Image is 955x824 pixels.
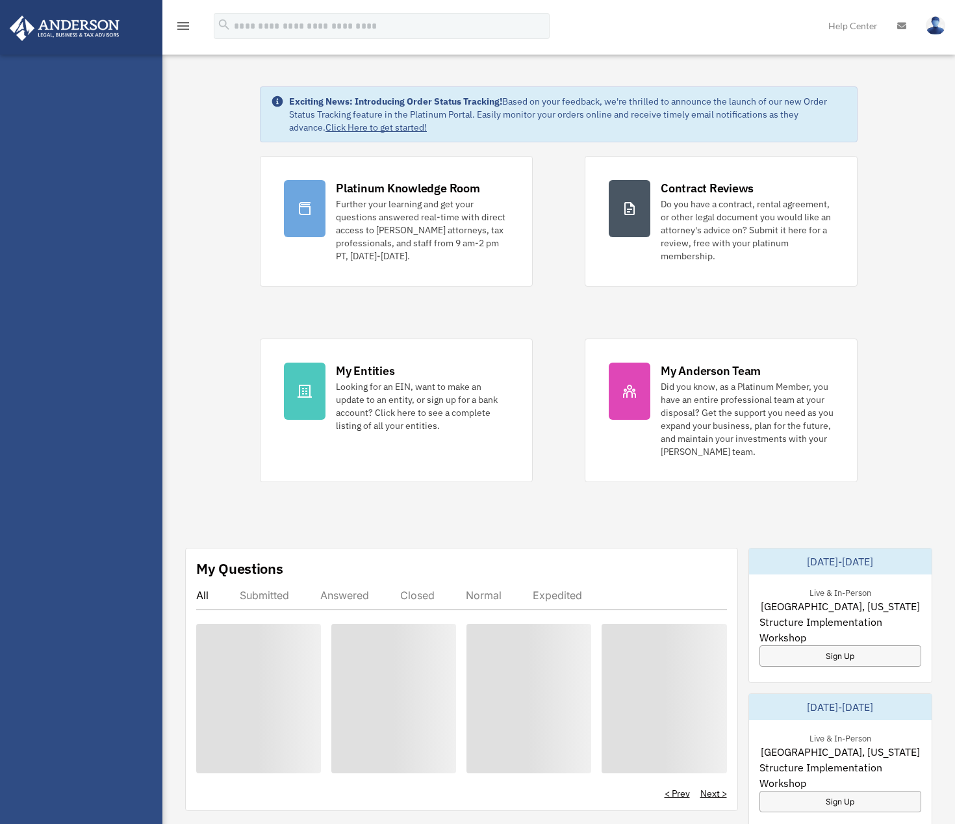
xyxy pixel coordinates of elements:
a: Next > [700,787,727,800]
div: Live & In-Person [799,585,882,599]
span: [GEOGRAPHIC_DATA], [US_STATE] [761,599,920,614]
a: Sign Up [759,791,922,812]
a: Click Here to get started! [325,122,427,133]
span: [GEOGRAPHIC_DATA], [US_STATE] [761,744,920,760]
a: menu [175,23,191,34]
div: Expedited [533,589,582,602]
i: menu [175,18,191,34]
div: Do you have a contract, rental agreement, or other legal document you would like an attorney's ad... [661,198,834,263]
div: My Anderson Team [661,363,761,379]
i: search [217,18,231,32]
div: Closed [400,589,435,602]
div: Live & In-Person [799,730,882,744]
a: Contract Reviews Do you have a contract, rental agreement, or other legal document you would like... [585,156,858,287]
div: My Entities [336,363,394,379]
div: Answered [320,589,369,602]
div: Did you know, as a Platinum Member, you have an entire professional team at your disposal? Get th... [661,380,834,458]
img: Anderson Advisors Platinum Portal [6,16,123,41]
strong: Exciting News: Introducing Order Status Tracking! [289,96,502,107]
div: Looking for an EIN, want to make an update to an entity, or sign up for a bank account? Click her... [336,380,509,432]
span: Structure Implementation Workshop [759,760,922,791]
img: User Pic [926,16,945,35]
div: All [196,589,209,602]
div: Contract Reviews [661,180,754,196]
div: Normal [466,589,502,602]
a: Platinum Knowledge Room Further your learning and get your questions answered real-time with dire... [260,156,533,287]
a: My Anderson Team Did you know, as a Platinum Member, you have an entire professional team at your... [585,339,858,482]
div: Submitted [240,589,289,602]
a: < Prev [665,787,690,800]
div: Further your learning and get your questions answered real-time with direct access to [PERSON_NAM... [336,198,509,263]
span: Structure Implementation Workshop [759,614,922,645]
div: Platinum Knowledge Room [336,180,480,196]
div: [DATE]-[DATE] [749,548,932,574]
div: My Questions [196,559,283,578]
a: Sign Up [759,645,922,667]
a: My Entities Looking for an EIN, want to make an update to an entity, or sign up for a bank accoun... [260,339,533,482]
div: [DATE]-[DATE] [749,694,932,720]
div: Based on your feedback, we're thrilled to announce the launch of our new Order Status Tracking fe... [289,95,847,134]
